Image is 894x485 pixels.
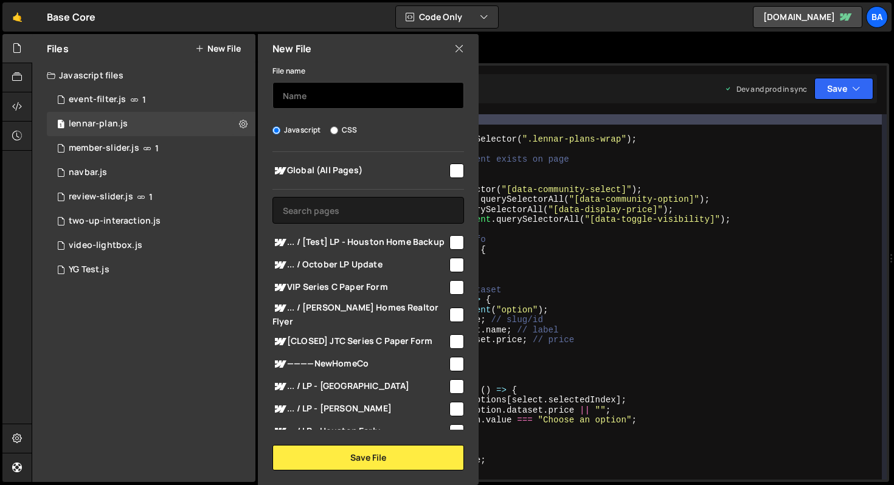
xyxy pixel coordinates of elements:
span: ————NewHomeCo [272,357,448,371]
div: video-lightbox.js [69,240,142,251]
label: CSS [330,124,357,136]
h2: New File [272,42,311,55]
span: [CLOSED] JTC Series C Paper Form [272,334,448,349]
button: Save [814,78,873,100]
input: Name [272,82,464,109]
div: review-slider.js [69,191,133,202]
label: File name [272,65,305,77]
span: VIP Series C Paper Form [272,280,448,295]
span: ... / LP - Houston Early [272,424,448,439]
span: 1 [142,95,146,105]
div: navbar.js [69,167,107,178]
span: Global (All Pages) [272,163,448,178]
input: Javascript [272,126,280,134]
div: Dev and prod in sync [724,84,807,94]
div: event-filter.js [69,94,126,105]
a: Ba [866,6,888,28]
span: ... / LP - [GEOGRAPHIC_DATA] [272,379,448,394]
div: Javascript files [32,63,255,88]
span: ... / October LP Update [272,258,448,272]
span: ... / [Test] LP - Houston Home Backup [272,235,448,250]
div: 15790/44982.js [47,160,255,185]
div: 15790/44133.js [47,136,255,160]
div: 15790/44778.js [47,233,255,258]
div: 15790/46151.js [47,112,255,136]
button: Code Only [396,6,498,28]
button: Save File [272,445,464,470]
input: Search pages [272,197,464,224]
div: Base Core [47,10,95,24]
a: 🤙 [2,2,32,32]
span: ... / [PERSON_NAME] Homes Realtor Flyer [272,301,448,328]
span: 1 [155,143,159,153]
div: two-up-interaction.js [69,216,161,227]
span: ... / LP - [PERSON_NAME] [272,402,448,416]
div: member-slider.js [69,143,139,154]
div: 15790/44138.js [47,185,255,209]
div: lennar-plan.js [69,119,128,129]
button: New File [195,44,241,53]
h2: Files [47,42,69,55]
label: Javascript [272,124,321,136]
div: 15790/44139.js [47,88,255,112]
div: 15790/44770.js [47,209,255,233]
input: CSS [330,126,338,134]
div: YG Test.js [69,264,109,275]
span: 1 [57,120,64,130]
a: [DOMAIN_NAME] [753,6,862,28]
div: 15790/42338.js [47,258,255,282]
span: 1 [149,192,153,202]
